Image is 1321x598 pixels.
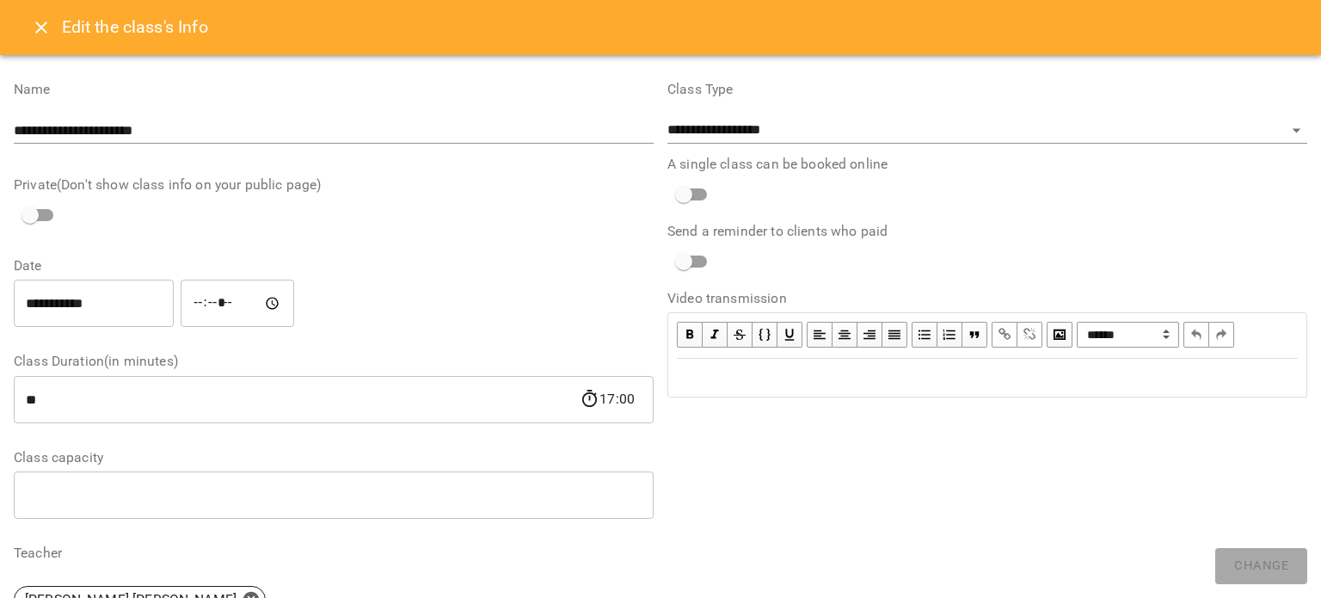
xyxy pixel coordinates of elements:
[1047,322,1072,348] button: Image
[857,322,882,348] button: Align Right
[14,178,654,192] label: Private(Don't show class info on your public page)
[14,83,654,96] label: Name
[912,322,937,348] button: UL
[14,259,654,273] label: Date
[833,322,857,348] button: Align Center
[807,322,833,348] button: Align Left
[667,83,1307,96] label: Class Type
[728,322,753,348] button: Strikethrough
[667,225,1307,238] label: Send a reminder to clients who paid
[777,322,802,348] button: Underline
[669,360,1306,396] div: Edit text
[1183,322,1209,348] button: Undo
[1209,322,1234,348] button: Redo
[703,322,728,348] button: Italic
[62,14,208,40] h6: Edit the class's Info
[1017,322,1042,348] button: Remove Link
[667,292,1307,305] label: Video transmission
[677,322,703,348] button: Bold
[1077,322,1179,348] select: Block type
[21,7,62,48] button: Close
[14,546,654,560] label: Teacher
[14,451,654,465] label: Class capacity
[937,322,962,348] button: OL
[667,157,1307,171] label: A single class can be booked online
[882,322,907,348] button: Align Justify
[962,322,987,348] button: Blockquote
[1077,322,1179,348] span: Normal
[992,322,1017,348] button: Link
[753,322,777,348] button: Monospace
[14,354,654,368] label: Class Duration(in minutes)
